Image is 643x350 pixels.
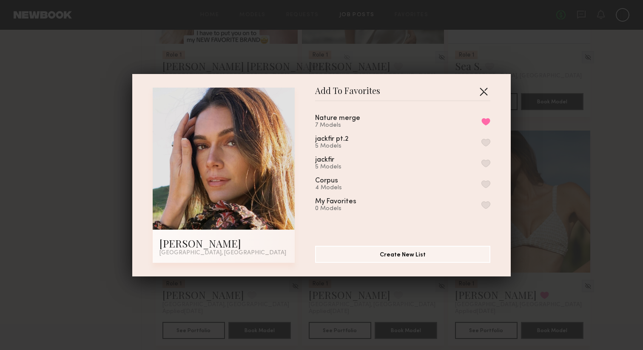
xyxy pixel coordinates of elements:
div: jackfir pt.2 [315,136,348,143]
div: [GEOGRAPHIC_DATA], [GEOGRAPHIC_DATA] [159,250,288,256]
button: Create New List [315,246,490,263]
div: My Favorites [315,198,356,205]
div: [PERSON_NAME] [159,236,288,250]
span: Add To Favorites [315,88,380,100]
div: 4 Models [315,185,358,191]
div: 0 Models [315,205,377,212]
button: Close [477,85,490,98]
div: 5 Models [315,164,355,171]
div: 5 Models [315,143,369,150]
div: 7 Models [315,122,381,129]
div: Nature merge [315,115,360,122]
div: Corpus [315,177,338,185]
div: jackfir [315,157,334,164]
